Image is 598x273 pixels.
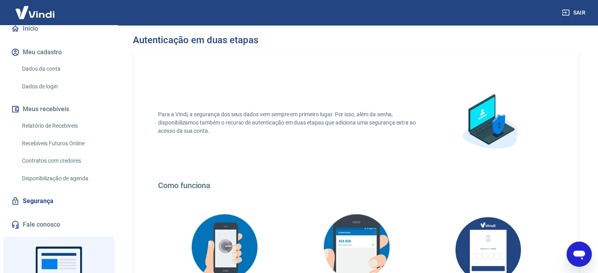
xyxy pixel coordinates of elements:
iframe: Botão para abrir a janela de mensagens [567,242,592,267]
img: Vindi [9,0,61,24]
p: Para a Vindi, a segurança dos seus dados vem sempre em primeiro lugar. Por isso, além da senha, d... [158,110,425,135]
button: Sair [560,5,589,20]
a: Relatório de Recebíveis [19,118,108,134]
a: Disponibilização de agenda [19,170,108,187]
button: Meu cadastro [9,44,108,61]
button: Meus recebíveis [9,101,108,118]
a: Contratos com credores [19,153,108,169]
h3: Autenticação em duas etapas [133,35,258,46]
a: Fale conosco [9,216,108,233]
a: Recebíveis Futuros Online [19,136,108,152]
a: Segurança [9,192,108,210]
a: Dados da conta [19,61,108,77]
a: Início [9,20,108,37]
a: Dados de login [19,79,108,95]
img: explication-mfa1.88a31355a892c34851cc.png [450,83,529,162]
h4: Como funciona [158,181,554,190]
